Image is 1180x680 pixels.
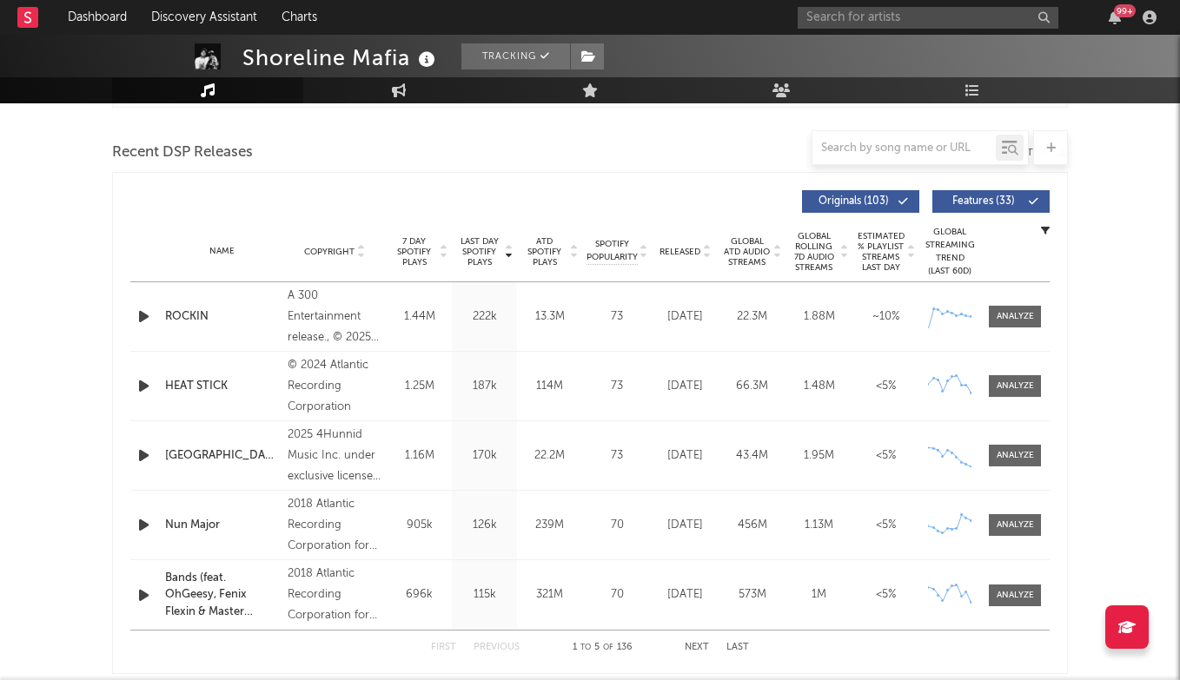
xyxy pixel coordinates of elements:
[288,286,382,348] div: A 300 Entertainment release., © 2025 Atlantic Recording Corporation.
[456,378,513,395] div: 187k
[587,517,647,534] div: 70
[587,586,647,604] div: 70
[857,378,915,395] div: <5%
[857,231,905,273] span: Estimated % Playlist Streams Last Day
[288,564,382,626] div: 2018 Atlantic Recording Corporation for the United States and WEA International for the world out...
[391,378,447,395] div: 1.25M
[723,308,781,326] div: 22.3M
[944,196,1024,207] span: Features ( 33 )
[391,447,447,465] div: 1.16M
[288,494,382,557] div: 2018 Atlantic Recording Corporation for the United States and WEA International Inc. for the worl...
[723,586,781,604] div: 573M
[813,196,893,207] span: Originals ( 103 )
[521,586,578,604] div: 321M
[474,643,520,652] button: Previous
[165,378,279,395] a: HEAT STICK
[857,308,915,326] div: ~ 10 %
[288,355,382,418] div: © 2024 Atlantic Recording Corporation
[798,7,1058,29] input: Search for artists
[554,637,650,658] div: 1 5 136
[304,247,355,257] span: Copyright
[723,447,781,465] div: 43.4M
[790,231,838,273] span: Global Rolling 7D Audio Streams
[587,378,647,395] div: 73
[1114,4,1136,17] div: 99 +
[521,308,578,326] div: 13.3M
[1109,10,1121,24] button: 99+
[456,517,513,534] div: 126k
[857,586,915,604] div: <5%
[456,308,513,326] div: 222k
[456,236,502,267] span: Last Day Spotify Plays
[165,245,279,258] div: Name
[242,43,440,72] div: Shoreline Mafia
[587,238,638,264] span: Spotify Popularity
[521,447,578,465] div: 22.2M
[580,644,591,651] span: to
[723,378,781,395] div: 66.3M
[857,447,915,465] div: <5%
[521,236,567,267] span: ATD Spotify Plays
[391,517,447,534] div: 905k
[656,308,714,326] div: [DATE]
[461,43,570,69] button: Tracking
[391,308,447,326] div: 1.44M
[723,236,771,267] span: Global ATD Audio Streams
[790,447,848,465] div: 1.95M
[587,447,647,465] div: 73
[391,586,447,604] div: 696k
[656,586,714,604] div: [DATE]
[656,447,714,465] div: [DATE]
[165,447,279,465] a: [GEOGRAPHIC_DATA]
[587,308,647,326] div: 73
[924,226,976,278] div: Global Streaming Trend (Last 60D)
[391,236,437,267] span: 7 Day Spotify Plays
[165,308,279,326] a: ROCKIN
[857,517,915,534] div: <5%
[660,247,700,257] span: Released
[685,643,709,652] button: Next
[603,644,613,651] span: of
[656,378,714,395] div: [DATE]
[723,517,781,534] div: 456M
[521,517,578,534] div: 239M
[456,447,513,465] div: 170k
[288,425,382,487] div: 2025 4Hunnid Music Inc. under exclusive license to BMG Rights Management (US) LLC
[165,570,279,621] a: Bands (feat. OhGeesy, Fenix Flexin & Master [PERSON_NAME])
[812,142,996,155] input: Search by song name or URL
[431,643,456,652] button: First
[790,517,848,534] div: 1.13M
[656,517,714,534] div: [DATE]
[726,643,749,652] button: Last
[790,378,848,395] div: 1.48M
[165,517,279,534] a: Nun Major
[521,378,578,395] div: 114M
[932,190,1050,213] button: Features(33)
[790,308,848,326] div: 1.88M
[456,586,513,604] div: 115k
[790,586,848,604] div: 1M
[802,190,919,213] button: Originals(103)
